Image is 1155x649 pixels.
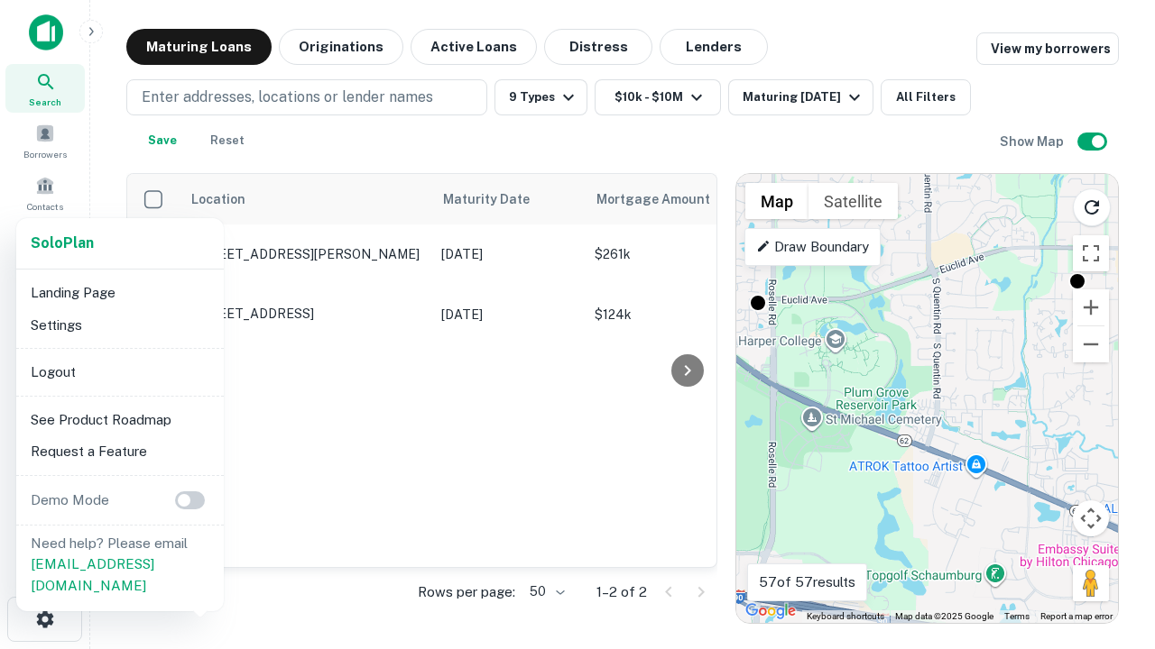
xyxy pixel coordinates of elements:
[23,309,217,342] li: Settings
[31,233,94,254] a: SoloPlan
[23,356,217,388] li: Logout
[31,533,209,597] p: Need help? Please email
[31,556,154,593] a: [EMAIL_ADDRESS][DOMAIN_NAME]
[23,277,217,309] li: Landing Page
[23,489,116,511] p: Demo Mode
[23,404,217,436] li: See Product Roadmap
[31,234,94,251] strong: Solo Plan
[1065,447,1155,534] iframe: Chat Widget
[23,435,217,468] li: Request a Feature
